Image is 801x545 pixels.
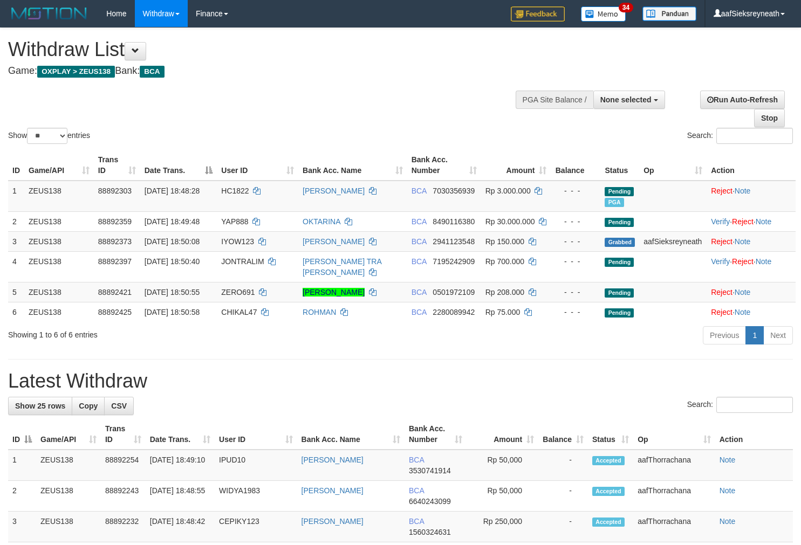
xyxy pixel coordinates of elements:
[8,211,24,231] td: 2
[409,466,451,475] span: Copy 3530741914 to clipboard
[467,419,538,450] th: Amount: activate to sort column ascending
[711,308,732,316] a: Reject
[592,487,625,496] span: Accepted
[687,397,793,413] label: Search:
[140,150,217,181] th: Date Trans.: activate to sort column descending
[700,91,785,109] a: Run Auto-Refresh
[221,237,254,246] span: IYOW123
[79,402,98,410] span: Copy
[467,450,538,481] td: Rp 50,000
[605,308,634,318] span: Pending
[605,198,624,207] span: Marked by aafnoeunsreypich
[485,237,524,246] span: Rp 150.000
[8,150,24,181] th: ID
[101,512,146,542] td: 88892232
[605,238,635,247] span: Grabbed
[593,91,665,109] button: None selected
[145,257,200,266] span: [DATE] 18:50:40
[8,66,523,77] h4: Game: Bank:
[412,187,427,195] span: BCA
[555,236,596,247] div: - - -
[302,486,364,495] a: [PERSON_NAME]
[605,218,634,227] span: Pending
[720,456,736,464] a: Note
[140,66,164,78] span: BCA
[551,150,600,181] th: Balance
[303,217,340,226] a: OKTARINA
[297,419,405,450] th: Bank Acc. Name: activate to sort column ascending
[409,486,424,495] span: BCA
[24,211,94,231] td: ZEUS138
[735,308,751,316] a: Note
[756,217,772,226] a: Note
[303,187,365,195] a: [PERSON_NAME]
[37,66,115,78] span: OXPLAY > ZEUS138
[221,187,249,195] span: HC1822
[433,217,475,226] span: Copy 8490116380 to clipboard
[720,486,736,495] a: Note
[511,6,565,22] img: Feedback.jpg
[538,512,588,542] td: -
[36,481,101,512] td: ZEUS138
[485,288,524,296] span: Rp 208.000
[215,419,297,450] th: User ID: activate to sort column ascending
[8,128,90,144] label: Show entries
[145,217,200,226] span: [DATE] 18:49:48
[146,419,215,450] th: Date Trans.: activate to sort column ascending
[485,308,521,316] span: Rp 75.000
[555,287,596,298] div: - - -
[98,257,132,266] span: 88892397
[98,217,132,226] span: 88892359
[215,450,297,481] td: IPUD10
[8,302,24,322] td: 6
[407,150,481,181] th: Bank Acc. Number: activate to sort column ascending
[24,231,94,251] td: ZEUS138
[8,231,24,251] td: 3
[707,251,796,282] td: · ·
[8,450,36,481] td: 1
[433,288,475,296] span: Copy 0501972109 to clipboard
[303,308,336,316] a: ROHMAN
[36,419,101,450] th: Game/API: activate to sort column ascending
[36,512,101,542] td: ZEUS138
[745,326,764,344] a: 1
[592,518,625,527] span: Accepted
[516,91,593,109] div: PGA Site Balance /
[8,282,24,302] td: 5
[538,481,588,512] td: -
[538,450,588,481] td: -
[24,181,94,212] td: ZEUS138
[715,419,793,450] th: Action
[409,497,451,506] span: Copy 6640243099 to clipboard
[8,251,24,282] td: 4
[98,308,132,316] span: 88892425
[581,6,626,22] img: Button%20Memo.svg
[101,419,146,450] th: Trans ID: activate to sort column ascending
[711,257,730,266] a: Verify
[711,237,732,246] a: Reject
[303,237,365,246] a: [PERSON_NAME]
[221,217,248,226] span: YAP888
[592,456,625,465] span: Accepted
[8,512,36,542] td: 3
[8,419,36,450] th: ID: activate to sort column descending
[639,150,707,181] th: Op: activate to sort column ascending
[146,512,215,542] td: [DATE] 18:48:42
[24,150,94,181] th: Game/API: activate to sort column ascending
[633,419,715,450] th: Op: activate to sort column ascending
[485,187,531,195] span: Rp 3.000.000
[412,308,427,316] span: BCA
[600,150,639,181] th: Status
[101,481,146,512] td: 88892243
[111,402,127,410] span: CSV
[707,231,796,251] td: ·
[104,397,134,415] a: CSV
[605,288,634,298] span: Pending
[8,181,24,212] td: 1
[605,187,634,196] span: Pending
[711,187,732,195] a: Reject
[707,211,796,231] td: · ·
[756,257,772,266] a: Note
[433,308,475,316] span: Copy 2280089942 to clipboard
[707,150,796,181] th: Action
